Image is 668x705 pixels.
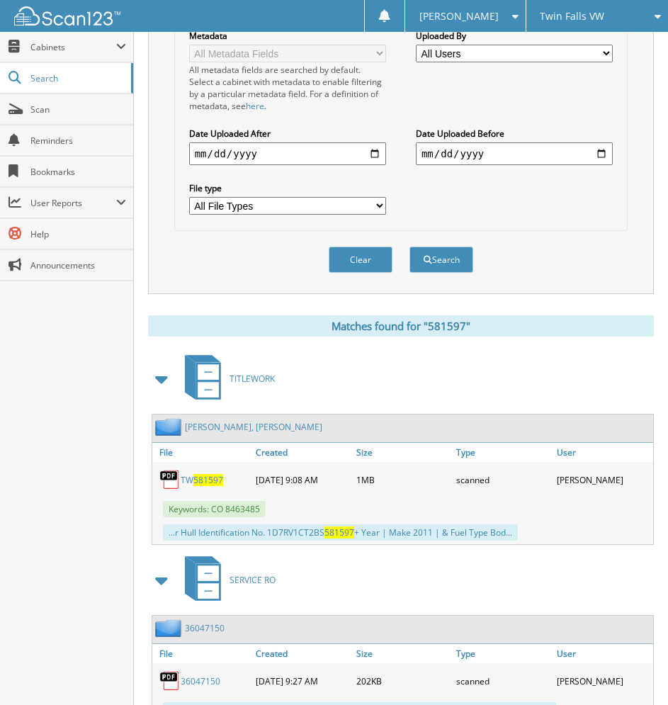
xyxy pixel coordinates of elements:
[597,637,668,705] iframe: Chat Widget
[159,469,181,490] img: PDF.png
[152,644,252,663] a: File
[540,12,604,21] span: Twin Falls VW
[189,142,386,165] input: start
[155,619,185,637] img: folder2.png
[152,443,252,462] a: File
[30,259,126,271] span: Announcements
[30,197,116,209] span: User Reports
[185,622,225,634] a: 36047150
[30,103,126,115] span: Scan
[553,443,653,462] a: User
[159,670,181,692] img: PDF.png
[30,228,126,240] span: Help
[176,552,276,608] a: SERVICE RO
[453,644,553,663] a: Type
[252,443,352,462] a: Created
[181,675,220,687] a: 36047150
[230,574,276,586] span: SERVICE RO
[252,667,352,695] div: [DATE] 9:27 AM
[416,30,613,42] label: Uploaded By
[189,182,386,194] label: File type
[193,474,223,486] span: 581597
[324,526,354,538] span: 581597
[181,474,223,486] a: TW581597
[329,247,392,273] button: Clear
[189,128,386,140] label: Date Uploaded After
[148,315,654,337] div: Matches found for "581597"
[163,501,266,517] span: Keywords: CO 8463485
[163,524,518,541] div: ...r Hull Identification No. 1D7RV1CT2BS + Year | Make 2011 | & Fuel Type Bod...
[252,466,352,494] div: [DATE] 9:08 AM
[246,100,264,112] a: here
[176,351,275,407] a: TITLEWORK
[155,418,185,436] img: folder2.png
[30,135,126,147] span: Reminders
[353,443,453,462] a: Size
[416,142,613,165] input: end
[30,72,124,84] span: Search
[252,644,352,663] a: Created
[30,41,116,53] span: Cabinets
[409,247,473,273] button: Search
[189,30,386,42] label: Metadata
[453,443,553,462] a: Type
[553,644,653,663] a: User
[416,128,613,140] label: Date Uploaded Before
[230,373,275,385] span: TITLEWORK
[185,421,322,433] a: [PERSON_NAME], [PERSON_NAME]
[553,466,653,494] div: [PERSON_NAME]
[553,667,653,695] div: [PERSON_NAME]
[353,644,453,663] a: Size
[419,12,499,21] span: [PERSON_NAME]
[14,6,120,26] img: scan123-logo-white.svg
[353,466,453,494] div: 1MB
[453,466,553,494] div: scanned
[30,166,126,178] span: Bookmarks
[353,667,453,695] div: 202KB
[453,667,553,695] div: scanned
[189,64,386,112] div: All metadata fields are searched by default. Select a cabinet with metadata to enable filtering b...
